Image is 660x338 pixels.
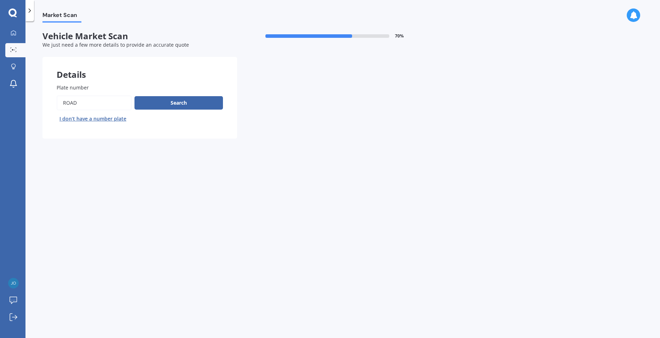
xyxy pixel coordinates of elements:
[134,96,223,110] button: Search
[42,57,237,78] div: Details
[8,278,19,289] img: 34fd730ff58c4a699feb64f976ea0754
[42,41,189,48] span: We just need a few more details to provide an accurate quote
[42,31,237,41] span: Vehicle Market Scan
[57,113,129,124] button: I don’t have a number plate
[57,84,89,91] span: Plate number
[395,34,404,39] span: 70 %
[57,95,132,110] input: Enter plate number
[42,12,81,21] span: Market Scan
